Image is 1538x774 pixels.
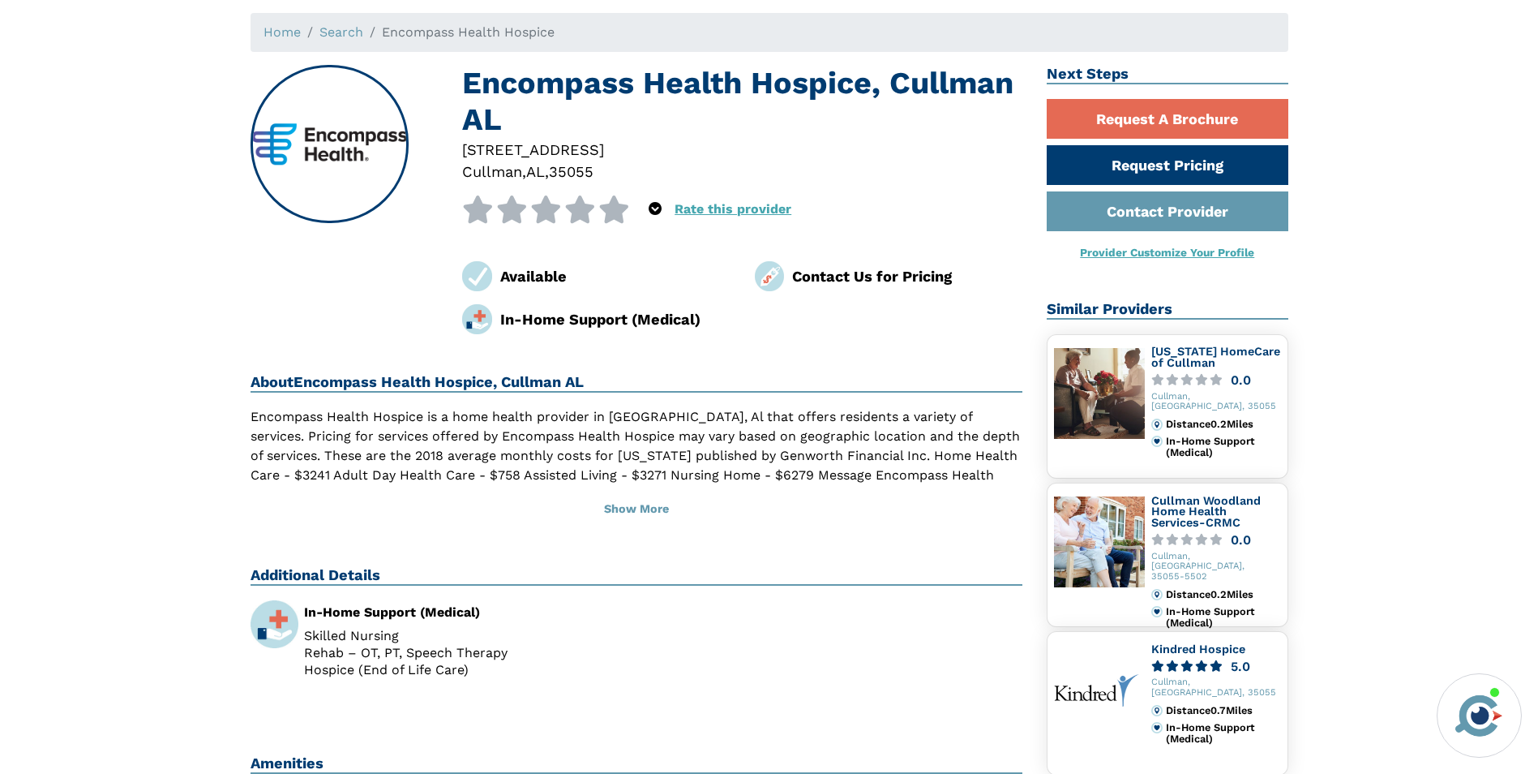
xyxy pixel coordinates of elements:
div: Available [500,265,730,287]
a: Rate this provider [675,201,791,217]
a: [US_STATE] HomeCare of Cullman [1151,345,1280,369]
img: primary.svg [1151,722,1163,733]
h2: About Encompass Health Hospice, Cullman AL [251,373,1023,393]
div: In-Home Support (Medical) [500,308,730,330]
div: Distance 0.2 Miles [1166,589,1280,600]
img: primary.svg [1151,606,1163,617]
a: Contact Provider [1047,191,1288,231]
div: Contact Us for Pricing [792,265,1022,287]
img: avatar [1451,688,1506,743]
div: Distance 0.2 Miles [1166,419,1280,430]
a: Cullman Woodland Home Health Services-CRMC [1151,494,1261,529]
div: In-Home Support (Medical) [1166,436,1280,459]
span: Encompass Health Hospice [382,24,555,40]
a: 0.0 [1151,374,1281,386]
span: Cullman [462,163,522,180]
div: 0.0 [1231,374,1251,386]
p: Encompass Health Hospice is a home health provider in [GEOGRAPHIC_DATA], Al that offers residents... [251,407,1023,505]
iframe: iframe [1217,442,1522,664]
img: distance.svg [1151,705,1163,716]
a: Request A Brochure [1047,99,1288,139]
nav: breadcrumb [251,13,1288,52]
button: Show More [251,492,1023,527]
a: 0.0 [1151,534,1281,546]
div: In-Home Support (Medical) [1166,722,1280,746]
a: Request Pricing [1047,145,1288,185]
h2: Amenities [251,755,1023,774]
div: Cullman, [GEOGRAPHIC_DATA], 35055 [1151,392,1281,413]
li: Rehab – OT, PT, Speech Therapy [304,647,624,660]
span: AL [526,163,545,180]
div: Cullman, [GEOGRAPHIC_DATA], 35055-5502 [1151,552,1281,583]
a: Home [263,24,301,40]
div: Distance 0.7 Miles [1166,705,1280,716]
h1: Encompass Health Hospice, Cullman AL [462,65,1022,139]
li: Hospice (End of Life Care) [304,664,624,677]
a: Search [319,24,363,40]
a: Kindred Hospice [1151,643,1245,656]
span: , [545,163,549,180]
div: 5.0 [1231,660,1250,673]
img: Encompass Health Hospice, Cullman AL [251,123,407,165]
h2: Similar Providers [1047,300,1288,320]
h2: Additional Details [251,566,1023,586]
span: , [522,163,526,180]
div: Popover trigger [649,196,662,223]
div: In-Home Support (Medical) [304,606,624,619]
a: 5.0 [1151,660,1281,673]
li: Skilled Nursing [304,630,624,643]
div: [STREET_ADDRESS] [462,139,1022,161]
div: Cullman, [GEOGRAPHIC_DATA], 35055 [1151,677,1281,699]
div: In-Home Support (Medical) [1166,606,1280,630]
div: 35055 [549,161,593,183]
img: primary.svg [1151,436,1163,447]
img: distance.svg [1151,419,1163,430]
img: distance.svg [1151,589,1163,600]
a: Provider Customize Your Profile [1080,246,1254,259]
h2: Next Steps [1047,65,1288,84]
